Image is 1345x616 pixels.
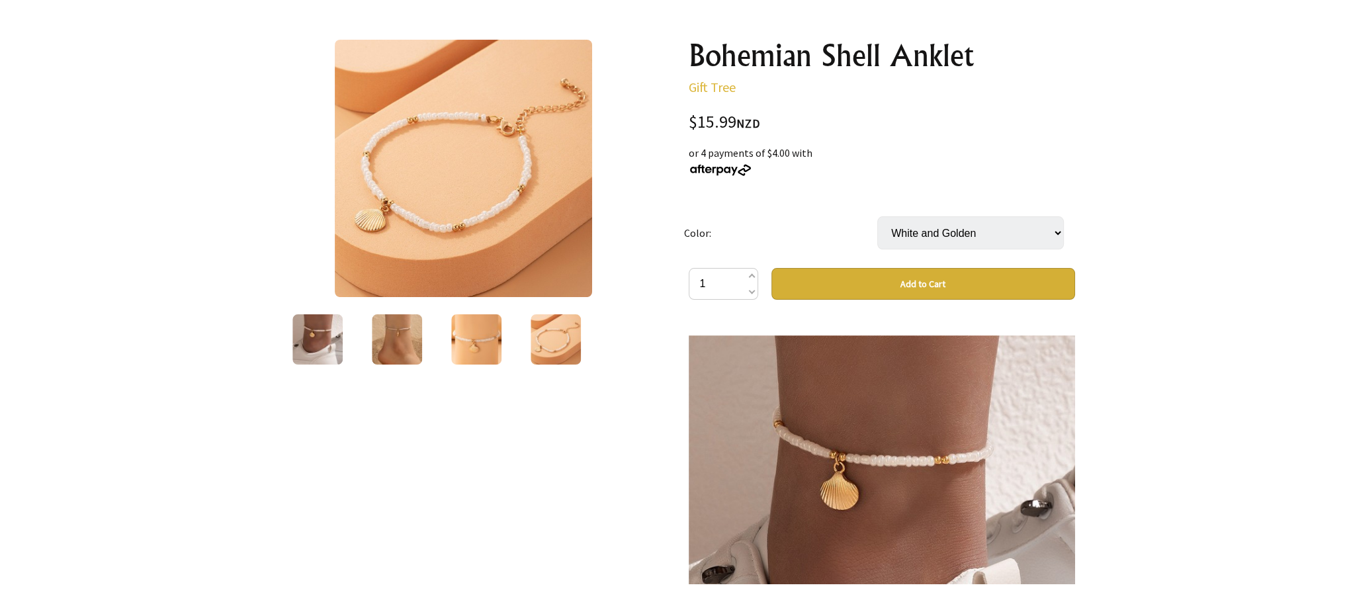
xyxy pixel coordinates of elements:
[684,198,877,268] td: Color:
[689,114,1075,132] div: $15.99
[689,164,752,176] img: Afterpay
[689,40,1075,71] h1: Bohemian Shell Anklet
[335,40,592,297] img: Bohemian Shell Anklet
[771,268,1075,300] button: Add to Cart
[736,116,760,131] span: NZD
[372,314,422,365] img: Bohemian Shell Anklet
[531,314,581,365] img: Bohemian Shell Anklet
[451,314,501,365] img: Bohemian Shell Anklet
[689,145,1075,177] div: or 4 payments of $4.00 with
[292,314,343,365] img: Bohemian Shell Anklet
[689,79,736,95] a: Gift Tree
